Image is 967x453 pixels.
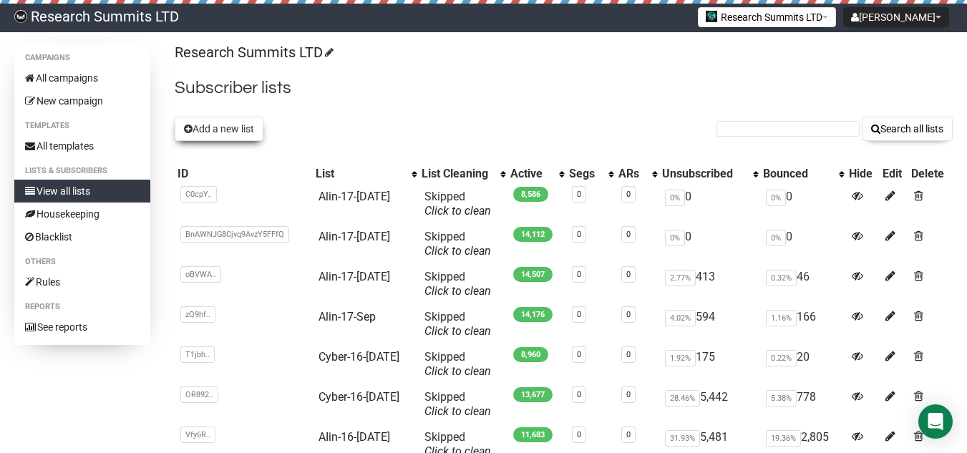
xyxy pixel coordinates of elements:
[577,390,581,399] a: 0
[766,350,797,366] span: 0.22%
[513,227,553,242] span: 14,112
[319,430,390,444] a: AIin-16-[DATE]
[424,364,491,378] a: Click to clean
[422,167,493,181] div: List Cleaning
[760,384,845,424] td: 778
[14,162,150,180] li: Lists & subscribers
[659,304,760,344] td: 594
[513,347,548,362] span: 8,960
[513,427,553,442] span: 11,683
[766,190,786,206] span: 0%
[659,384,760,424] td: 5,442
[760,184,845,224] td: 0
[577,430,581,439] a: 0
[513,387,553,402] span: 13,677
[14,117,150,135] li: Templates
[760,304,845,344] td: 166
[766,390,797,406] span: 5.38%
[510,167,552,181] div: Active
[14,49,150,67] li: Campaigns
[14,10,27,23] img: bccbfd5974049ef095ce3c15df0eef5a
[577,270,581,279] a: 0
[507,164,566,184] th: Active: No sort applied, activate to apply an ascending sort
[14,271,150,293] a: Rules
[665,350,696,366] span: 1.92%
[424,350,491,378] span: Skipped
[319,310,376,323] a: Alin-17-Sep
[178,167,310,181] div: ID
[175,164,313,184] th: ID: No sort applied, sorting is disabled
[577,310,581,319] a: 0
[319,270,390,283] a: Alin-17-[DATE]
[175,75,953,101] h2: Subscriber lists
[513,187,548,202] span: 8,586
[665,310,696,326] span: 4.02%
[419,164,507,184] th: List Cleaning: No sort applied, activate to apply an ascending sort
[424,190,491,218] span: Skipped
[665,270,696,286] span: 2.77%
[14,225,150,248] a: Blacklist
[175,44,331,61] a: Research Summits LTD
[659,224,760,264] td: 0
[316,167,404,181] div: List
[577,190,581,199] a: 0
[665,190,685,206] span: 0%
[180,266,221,283] span: oBVWA..
[659,164,760,184] th: Unsubscribed: No sort applied, activate to apply an ascending sort
[846,164,880,184] th: Hide: No sort applied, sorting is disabled
[665,230,685,246] span: 0%
[14,316,150,338] a: See reports
[918,404,953,439] div: Open Intercom Messenger
[616,164,659,184] th: ARs: No sort applied, activate to apply an ascending sort
[908,164,953,184] th: Delete: No sort applied, sorting is disabled
[180,226,289,243] span: BnAWNJG8Cjvq9AvzY5FFfQ
[766,310,797,326] span: 1.16%
[513,307,553,322] span: 14,176
[880,164,908,184] th: Edit: No sort applied, sorting is disabled
[766,230,786,246] span: 0%
[14,135,150,157] a: All templates
[424,204,491,218] a: Click to clean
[566,164,616,184] th: Segs: No sort applied, activate to apply an ascending sort
[626,390,631,399] a: 0
[849,167,877,181] div: Hide
[14,253,150,271] li: Others
[424,244,491,258] a: Click to clean
[626,190,631,199] a: 0
[14,180,150,203] a: View all lists
[760,344,845,384] td: 20
[175,117,263,141] button: Add a new list
[659,184,760,224] td: 0
[662,167,746,181] div: Unsubscribed
[659,344,760,384] td: 175
[760,224,845,264] td: 0
[626,350,631,359] a: 0
[766,270,797,286] span: 0.32%
[14,203,150,225] a: Housekeeping
[313,164,419,184] th: List: No sort applied, activate to apply an ascending sort
[424,270,491,298] span: Skipped
[319,230,390,243] a: Alin-17-[DATE]
[843,7,949,27] button: [PERSON_NAME]
[180,186,217,203] span: C0cpY..
[706,11,717,22] img: 2.jpg
[763,167,831,181] div: Bounced
[424,310,491,338] span: Skipped
[424,230,491,258] span: Skipped
[665,430,700,447] span: 31.93%
[760,264,845,304] td: 46
[626,310,631,319] a: 0
[14,67,150,89] a: All campaigns
[569,167,601,181] div: Segs
[14,298,150,316] li: Reports
[14,89,150,112] a: New campaign
[698,7,836,27] button: Research Summits LTD
[424,404,491,418] a: Click to clean
[626,430,631,439] a: 0
[424,284,491,298] a: Click to clean
[626,270,631,279] a: 0
[424,324,491,338] a: Click to clean
[513,267,553,282] span: 14,507
[911,167,950,181] div: Delete
[766,430,801,447] span: 19.36%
